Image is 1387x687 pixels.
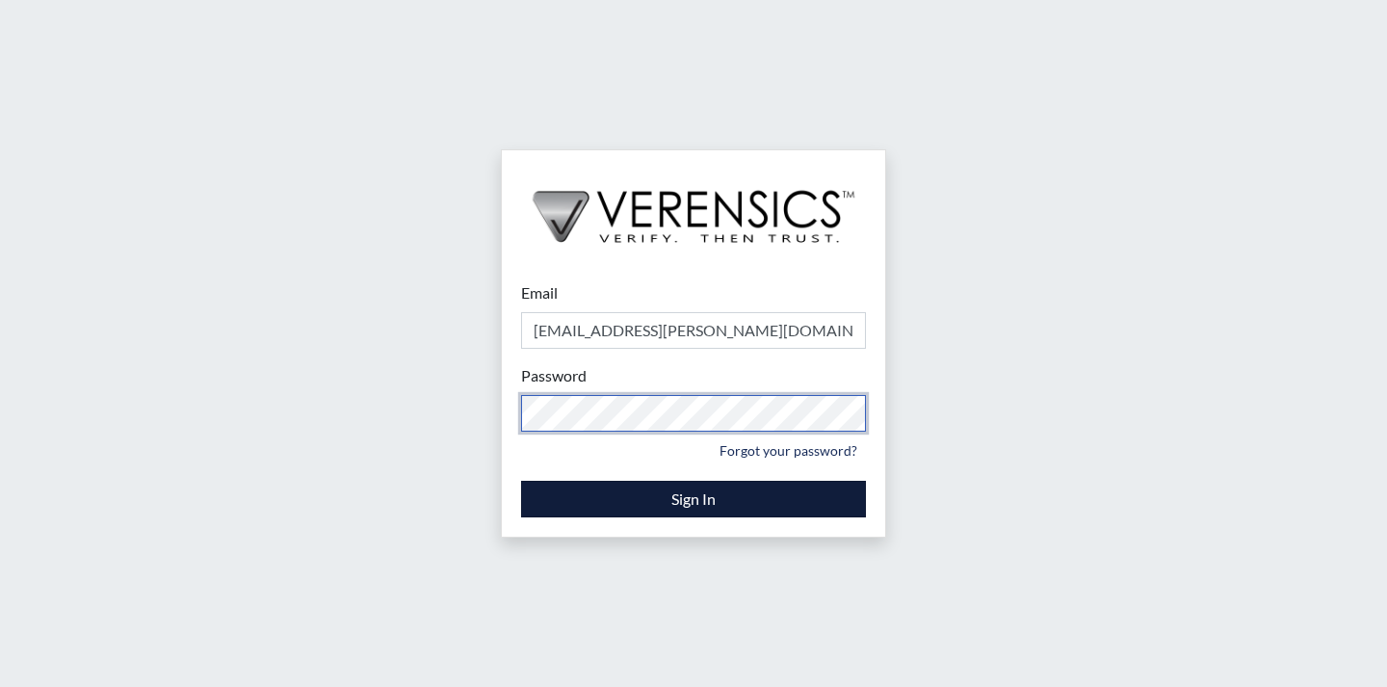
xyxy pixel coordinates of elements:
a: Forgot your password? [711,436,866,465]
label: Password [521,364,587,387]
label: Email [521,281,558,304]
img: logo-wide-black.2aad4157.png [502,150,885,262]
input: Email [521,312,866,349]
button: Sign In [521,481,866,517]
